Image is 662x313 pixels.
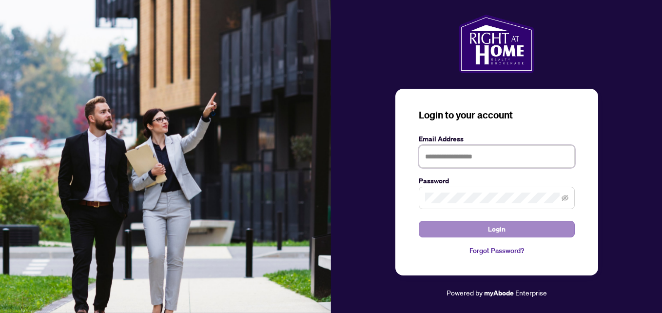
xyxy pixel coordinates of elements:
[419,108,575,122] h3: Login to your account
[419,176,575,186] label: Password
[447,288,483,297] span: Powered by
[484,288,514,298] a: myAbode
[419,245,575,256] a: Forgot Password?
[562,195,568,201] span: eye-invisible
[488,221,506,237] span: Login
[459,15,534,73] img: ma-logo
[419,134,575,144] label: Email Address
[515,288,547,297] span: Enterprise
[419,221,575,237] button: Login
